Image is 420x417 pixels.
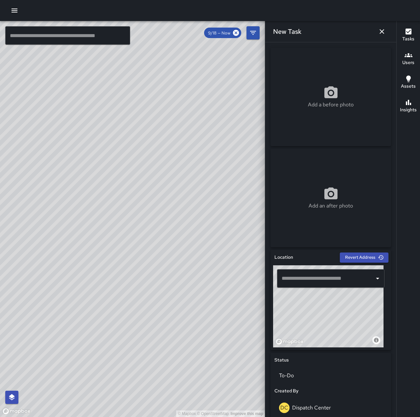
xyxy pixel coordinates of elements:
[397,47,420,71] button: Users
[397,95,420,118] button: Insights
[274,387,298,395] h6: Created By
[397,24,420,47] button: Tasks
[274,357,289,364] h6: Status
[273,26,301,37] h6: New Task
[292,404,331,411] p: Dispatch Center
[308,101,354,109] p: Add a before photo
[246,26,260,39] button: Filters
[309,202,353,210] p: Add an after photo
[402,35,414,43] h6: Tasks
[340,252,388,263] button: Revert Address
[402,59,414,66] h6: Users
[204,30,234,36] span: 9/18 — Now
[204,28,241,38] div: 9/18 — Now
[274,254,293,261] h6: Location
[279,372,383,380] p: To-Do
[401,83,416,90] h6: Assets
[373,274,382,283] button: Open
[400,106,417,114] h6: Insights
[397,71,420,95] button: Assets
[280,404,288,412] p: DC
